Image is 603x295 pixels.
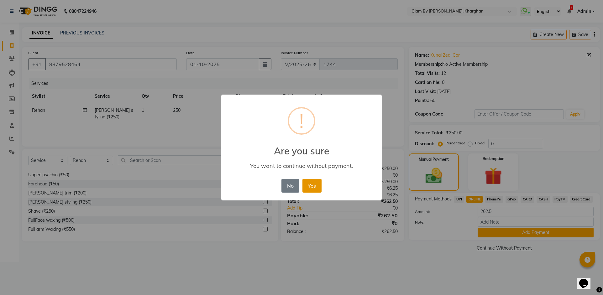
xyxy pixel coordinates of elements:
iframe: chat widget [577,270,597,289]
button: No [281,179,299,193]
div: You want to continue without payment. [230,162,373,169]
button: Yes [302,179,322,193]
h2: Are you sure [221,138,382,157]
div: ! [299,108,304,133]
